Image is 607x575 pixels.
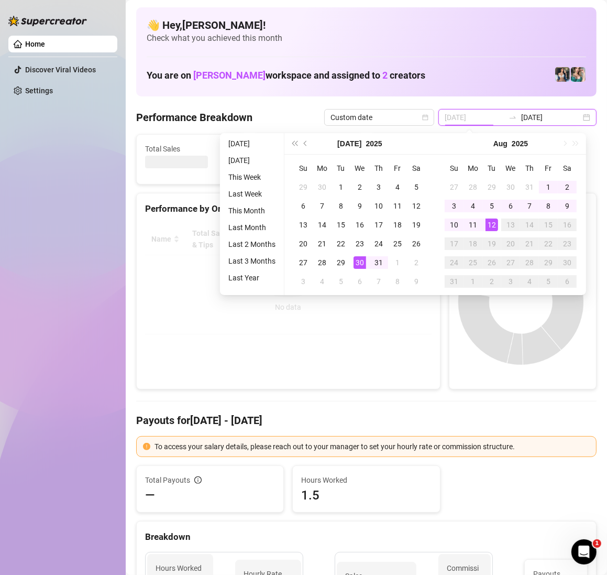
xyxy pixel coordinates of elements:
[25,86,53,95] a: Settings
[407,215,426,234] td: 2025-07-19
[316,237,328,250] div: 21
[558,234,577,253] td: 2025-08-23
[521,112,581,123] input: End date
[407,234,426,253] td: 2025-07-26
[350,159,369,178] th: We
[313,253,332,272] td: 2025-07-28
[372,200,385,212] div: 10
[332,272,350,291] td: 2025-08-05
[316,275,328,288] div: 4
[335,275,347,288] div: 5
[410,237,423,250] div: 26
[388,159,407,178] th: Fr
[445,234,463,253] td: 2025-08-17
[410,219,423,231] div: 19
[297,237,310,250] div: 20
[350,234,369,253] td: 2025-07-23
[485,275,498,288] div: 2
[372,237,385,250] div: 24
[8,16,87,26] img: logo-BBDzfeDw.svg
[520,234,539,253] td: 2025-08-21
[571,67,586,82] img: Zaddy
[350,253,369,272] td: 2025-07-30
[571,539,597,565] iframe: Intercom live chat
[407,159,426,178] th: Sa
[332,215,350,234] td: 2025-07-15
[501,234,520,253] td: 2025-08-20
[407,272,426,291] td: 2025-08-09
[539,178,558,197] td: 2025-08-01
[354,181,366,193] div: 2
[294,272,313,291] td: 2025-08-03
[388,272,407,291] td: 2025-08-08
[520,215,539,234] td: 2025-08-14
[147,70,425,81] h1: You are on workspace and assigned to creators
[335,256,347,269] div: 29
[467,256,479,269] div: 25
[542,181,555,193] div: 1
[539,234,558,253] td: 2025-08-22
[448,237,460,250] div: 17
[335,181,347,193] div: 1
[388,197,407,215] td: 2025-07-11
[354,200,366,212] div: 9
[332,159,350,178] th: Tu
[382,70,388,81] span: 2
[145,487,155,504] span: —
[294,253,313,272] td: 2025-07-27
[485,200,498,212] div: 5
[467,181,479,193] div: 28
[335,219,347,231] div: 15
[523,275,536,288] div: 4
[330,110,428,125] span: Custom date
[313,159,332,178] th: Mo
[388,253,407,272] td: 2025-08-01
[504,256,517,269] div: 27
[224,204,280,217] li: This Month
[369,159,388,178] th: Th
[297,256,310,269] div: 27
[542,275,555,288] div: 5
[337,133,361,154] button: Choose a month
[463,234,482,253] td: 2025-08-18
[445,272,463,291] td: 2025-08-31
[485,181,498,193] div: 29
[504,181,517,193] div: 30
[143,443,150,450] span: exclamation-circle
[501,197,520,215] td: 2025-08-06
[391,219,404,231] div: 18
[523,237,536,250] div: 21
[410,256,423,269] div: 2
[301,474,431,486] span: Hours Worked
[193,70,266,81] span: [PERSON_NAME]
[558,253,577,272] td: 2025-08-30
[224,171,280,183] li: This Week
[561,256,573,269] div: 30
[335,200,347,212] div: 8
[493,133,507,154] button: Choose a month
[224,188,280,200] li: Last Week
[410,275,423,288] div: 9
[593,539,601,548] span: 1
[350,197,369,215] td: 2025-07-09
[391,237,404,250] div: 25
[520,159,539,178] th: Th
[388,234,407,253] td: 2025-07-25
[294,234,313,253] td: 2025-07-20
[332,234,350,253] td: 2025-07-22
[512,133,528,154] button: Choose a year
[520,253,539,272] td: 2025-08-28
[520,197,539,215] td: 2025-08-07
[463,159,482,178] th: Mo
[300,133,312,154] button: Previous month (PageUp)
[445,253,463,272] td: 2025-08-24
[422,114,428,121] span: calendar
[145,143,236,155] span: Total Sales
[313,215,332,234] td: 2025-07-14
[482,197,501,215] td: 2025-08-05
[504,219,517,231] div: 13
[467,275,479,288] div: 1
[407,178,426,197] td: 2025-07-05
[369,272,388,291] td: 2025-08-07
[316,181,328,193] div: 30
